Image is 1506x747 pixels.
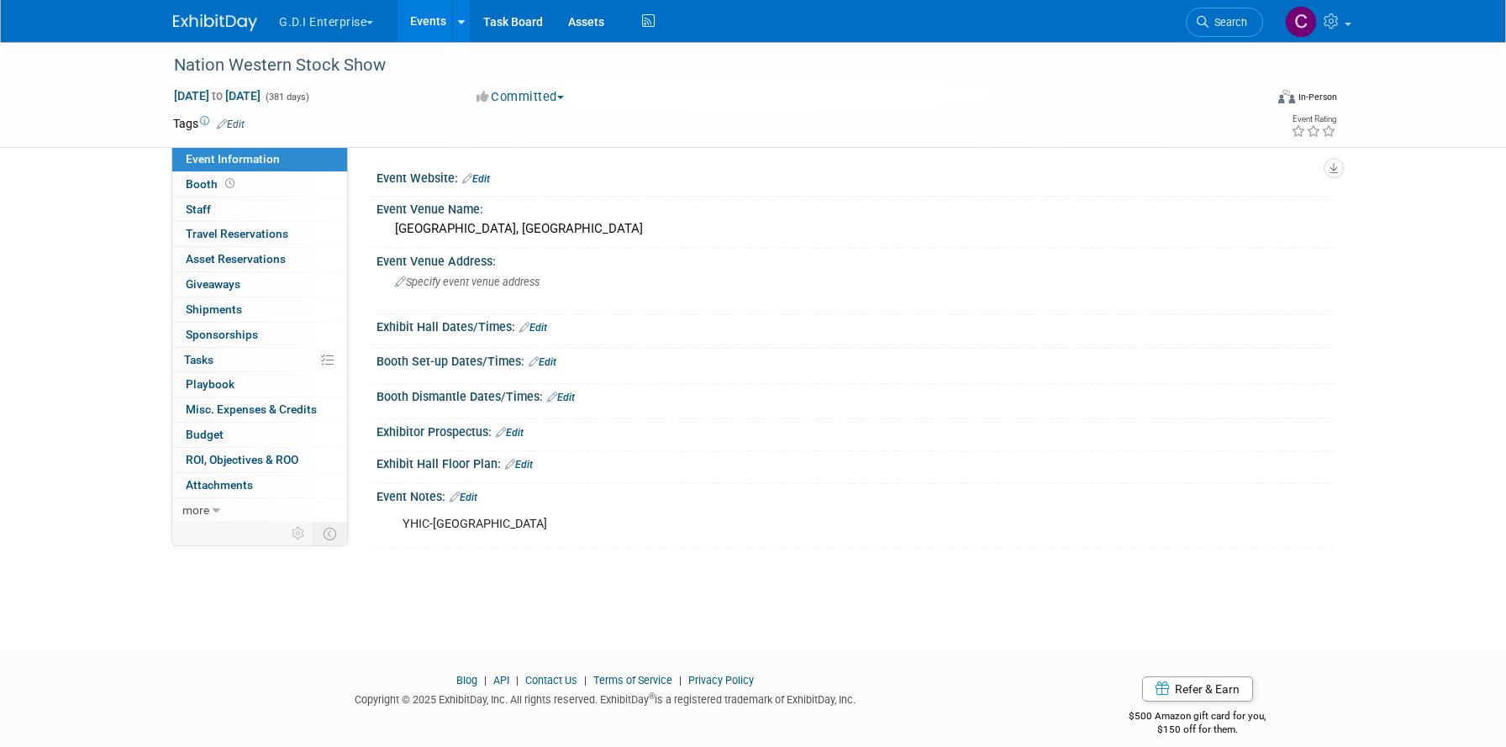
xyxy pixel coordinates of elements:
[376,451,1333,473] div: Exhibit Hall Floor Plan:
[173,88,261,103] span: [DATE] [DATE]
[1062,698,1334,737] div: $500 Amazon gift card for you,
[450,492,477,503] a: Edit
[675,674,686,687] span: |
[376,349,1333,371] div: Booth Set-up Dates/Times:
[376,419,1333,441] div: Exhibitor Prospectus:
[391,508,1148,541] div: YHIC-[GEOGRAPHIC_DATA]
[172,397,347,422] a: Misc. Expenses & Credits
[389,216,1320,242] div: [GEOGRAPHIC_DATA], [GEOGRAPHIC_DATA]
[580,674,591,687] span: |
[172,448,347,472] a: ROI, Objectives & ROO
[395,276,540,288] span: Specify event venue address
[529,356,556,368] a: Edit
[505,459,533,471] a: Edit
[512,674,523,687] span: |
[376,249,1333,270] div: Event Venue Address:
[172,323,347,347] a: Sponsorships
[172,222,347,246] a: Travel Reservations
[1291,115,1336,124] div: Event Rating
[172,247,347,271] a: Asset Reservations
[186,302,242,316] span: Shipments
[172,473,347,497] a: Attachments
[1062,723,1334,737] div: $150 off for them.
[1164,87,1337,113] div: Event Format
[172,172,347,197] a: Booth
[217,118,245,130] a: Edit
[284,523,313,544] td: Personalize Event Tab Strip
[376,484,1333,506] div: Event Notes:
[186,402,317,416] span: Misc. Expenses & Credits
[173,688,1037,708] div: Copyright © 2025 ExhibitDay, Inc. All rights reserved. ExhibitDay is a registered trademark of Ex...
[186,377,234,391] span: Playbook
[172,197,347,222] a: Staff
[186,478,253,492] span: Attachments
[186,177,238,191] span: Booth
[186,428,224,441] span: Budget
[1278,90,1295,103] img: Format-Inperson.png
[471,88,571,106] button: Committed
[376,384,1333,406] div: Booth Dismantle Dates/Times:
[222,177,238,190] span: Booth not reserved yet
[376,314,1333,336] div: Exhibit Hall Dates/Times:
[519,322,547,334] a: Edit
[173,14,257,31] img: ExhibitDay
[649,692,655,701] sup: ®
[1142,676,1253,702] a: Refer & Earn
[186,227,288,240] span: Travel Reservations
[593,674,672,687] a: Terms of Service
[264,92,309,103] span: (381 days)
[172,498,347,523] a: more
[1298,91,1337,103] div: In-Person
[172,297,347,322] a: Shipments
[462,173,490,185] a: Edit
[168,50,1238,81] div: Nation Western Stock Show
[525,674,577,687] a: Contact Us
[376,197,1333,218] div: Event Venue Name:
[186,277,240,291] span: Giveaways
[456,674,477,687] a: Blog
[688,674,754,687] a: Privacy Policy
[480,674,491,687] span: |
[186,328,258,341] span: Sponsorships
[313,523,348,544] td: Toggle Event Tabs
[376,166,1333,187] div: Event Website:
[547,392,575,403] a: Edit
[173,115,245,132] td: Tags
[1285,6,1317,38] img: Clayton Stackpole
[184,353,213,366] span: Tasks
[172,372,347,397] a: Playbook
[186,152,280,166] span: Event Information
[1186,8,1263,37] a: Search
[209,89,225,103] span: to
[172,348,347,372] a: Tasks
[172,147,347,171] a: Event Information
[172,272,347,297] a: Giveaways
[496,427,524,439] a: Edit
[186,203,211,216] span: Staff
[493,674,509,687] a: API
[172,423,347,447] a: Budget
[1208,16,1247,29] span: Search
[186,252,286,266] span: Asset Reservations
[186,453,298,466] span: ROI, Objectives & ROO
[182,503,209,517] span: more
